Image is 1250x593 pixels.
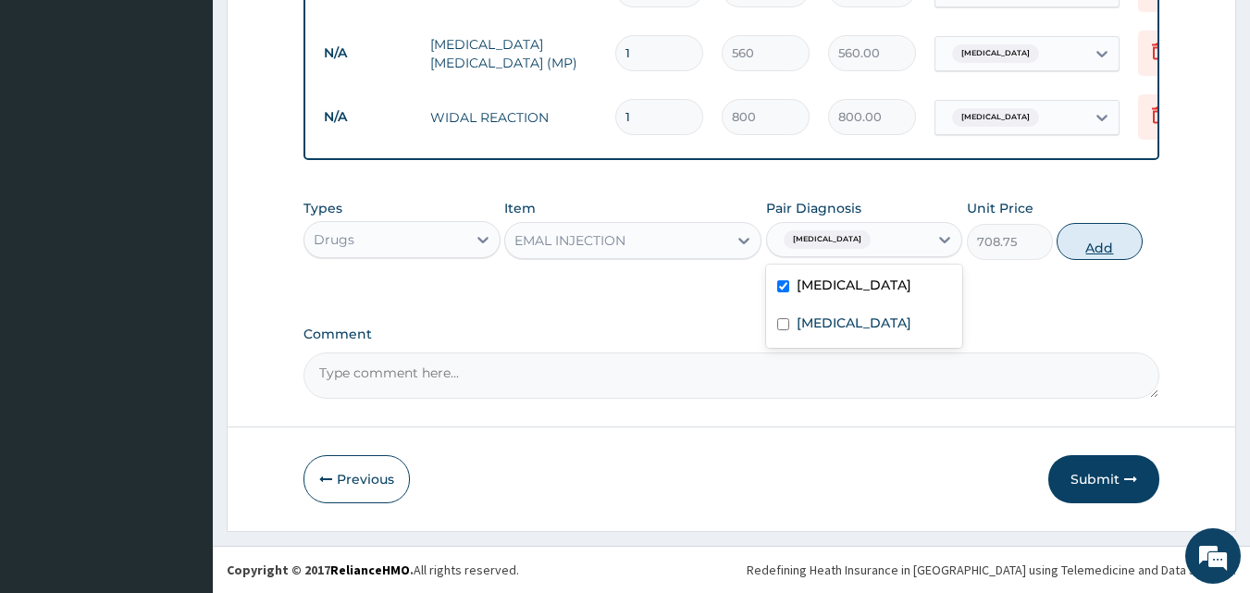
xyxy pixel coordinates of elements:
[96,104,311,128] div: Chat with us now
[421,99,606,136] td: WIDAL REACTION
[421,26,606,81] td: [MEDICAL_DATA] [MEDICAL_DATA] (MP)
[303,201,342,216] label: Types
[952,108,1039,127] span: [MEDICAL_DATA]
[303,455,410,503] button: Previous
[303,9,348,54] div: Minimize live chat window
[967,199,1033,217] label: Unit Price
[797,314,911,332] label: [MEDICAL_DATA]
[315,100,421,134] td: N/A
[9,396,353,461] textarea: Type your message and hit 'Enter'
[227,562,414,578] strong: Copyright © 2017 .
[34,93,75,139] img: d_794563401_company_1708531726252_794563401
[315,36,421,70] td: N/A
[330,562,410,578] a: RelianceHMO
[766,199,861,217] label: Pair Diagnosis
[314,230,354,249] div: Drugs
[747,561,1236,579] div: Redefining Heath Insurance in [GEOGRAPHIC_DATA] using Telemedicine and Data Science!
[504,199,536,217] label: Item
[1048,455,1159,503] button: Submit
[1057,223,1143,260] button: Add
[514,231,625,250] div: EMAL INJECTION
[303,327,1160,342] label: Comment
[952,44,1039,63] span: [MEDICAL_DATA]
[784,230,871,249] span: [MEDICAL_DATA]
[213,546,1250,593] footer: All rights reserved.
[107,179,255,365] span: We're online!
[797,276,911,294] label: [MEDICAL_DATA]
